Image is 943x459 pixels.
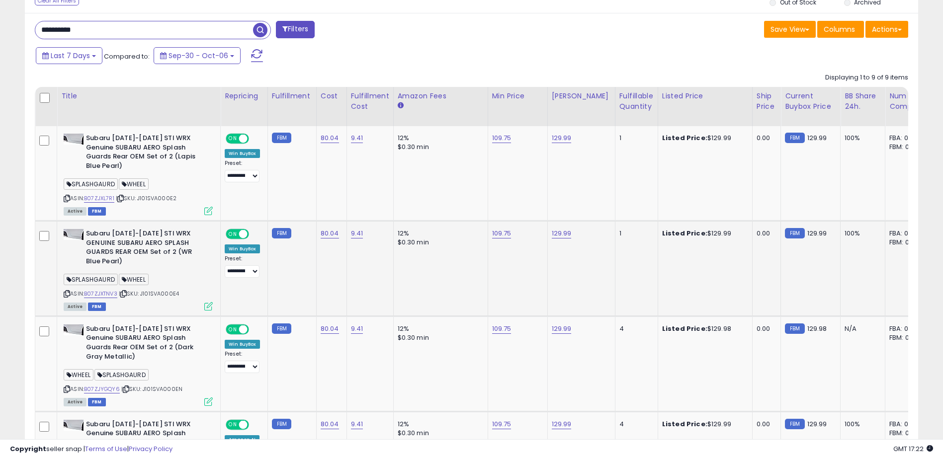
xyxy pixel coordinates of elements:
div: Repricing [225,91,263,101]
span: Sep-30 - Oct-06 [169,51,228,61]
div: Preset: [225,255,260,278]
div: ASIN: [64,134,213,214]
span: | SKU: J101SVA000E4 [119,290,179,298]
div: 100% [845,229,877,238]
b: Subaru [DATE]-[DATE] STI WRX GENUINE SUBARU AERO SPLASH GUARDS REAR OEM Set of 2 (WR Blue Pearl) [86,229,207,268]
div: Win BuyBox [225,340,260,349]
span: WHEEL [119,274,149,285]
a: 109.75 [492,324,512,334]
a: B07ZJXL7R1 [84,194,114,203]
div: $129.98 [662,324,745,333]
span: OFF [248,230,263,238]
span: All listings currently available for purchase on Amazon [64,303,86,311]
small: FBM [785,323,804,334]
img: 31qZm+cLK6L._SL40_.jpg [64,134,84,145]
div: 12% [398,324,480,333]
button: Last 7 Days [36,47,102,64]
div: 0.00 [757,324,773,333]
div: 0.00 [757,134,773,143]
span: WHEEL [64,369,93,381]
div: 1 [619,134,650,143]
div: $129.99 [662,420,745,429]
button: Columns [817,21,864,38]
a: 129.99 [552,324,572,334]
button: Save View [764,21,816,38]
div: FBM: 0 [889,333,922,342]
b: Listed Price: [662,324,707,333]
div: FBA: 0 [889,324,922,333]
span: All listings currently available for purchase on Amazon [64,398,86,406]
div: Min Price [492,91,543,101]
span: 129.98 [807,324,827,333]
b: Listed Price: [662,133,707,143]
div: Current Buybox Price [785,91,836,112]
span: OFF [248,325,263,334]
span: SPLASHGAURD [94,369,149,381]
span: SPLASHGAURD [64,274,118,285]
img: 31qZm+cLK6L._SL40_.jpg [64,229,84,240]
span: FBM [88,303,106,311]
small: FBM [785,133,804,143]
div: 12% [398,420,480,429]
span: SPLASHGAURD [64,178,118,190]
a: 109.75 [492,229,512,238]
a: B07ZJYGQY6 [84,385,120,393]
span: FBM [88,207,106,216]
b: Subaru [DATE]-[DATE] STI WRX Genuine SUBARU AERO Splash Guards Rear OEM Set of 2 (Lapis Blue Pearl) [86,134,207,173]
small: FBM [272,323,291,334]
span: ON [227,325,239,334]
b: Listed Price: [662,229,707,238]
span: 129.99 [807,133,827,143]
a: B07ZJXTNV3 [84,290,117,298]
a: Terms of Use [85,444,127,454]
span: | SKU: J101SVA000E2 [116,194,176,202]
div: ASIN: [64,324,213,405]
div: $0.30 min [398,429,480,438]
button: Sep-30 - Oct-06 [154,47,241,64]
a: 109.75 [492,419,512,429]
span: Compared to: [104,52,150,61]
div: FBM: 0 [889,238,922,247]
a: 80.04 [321,133,339,143]
div: $0.30 min [398,333,480,342]
a: 129.99 [552,229,572,238]
div: Fulfillable Quantity [619,91,654,112]
span: OFF [248,420,263,429]
a: 129.99 [552,419,572,429]
div: BB Share 24h. [845,91,881,112]
div: Preset: [225,351,260,373]
div: $129.99 [662,229,745,238]
span: Columns [824,24,855,34]
div: Ship Price [757,91,776,112]
div: N/A [845,324,877,333]
div: FBM: 0 [889,429,922,438]
small: Amazon Fees. [398,101,404,110]
div: ASIN: [64,229,213,309]
small: FBM [272,419,291,429]
div: FBA: 0 [889,420,922,429]
div: 12% [398,229,480,238]
a: 9.41 [351,419,363,429]
a: Privacy Policy [129,444,172,454]
div: FBA: 0 [889,134,922,143]
a: 9.41 [351,229,363,238]
button: Filters [276,21,315,38]
strong: Copyright [10,444,46,454]
div: $129.99 [662,134,745,143]
div: 12% [398,134,480,143]
div: Win BuyBox [225,149,260,158]
div: Amazon Fees [398,91,484,101]
span: 129.99 [807,419,827,429]
b: Subaru [DATE]-[DATE] STI WRX Genuine SUBARU AERO Splash Guards Rear OEM Set of 2 (Magnetite Gray ... [86,420,207,459]
span: OFF [248,135,263,143]
span: 2025-10-14 17:22 GMT [893,444,933,454]
div: 4 [619,324,650,333]
a: 9.41 [351,133,363,143]
div: Fulfillment Cost [351,91,389,112]
small: FBM [272,228,291,238]
div: 1 [619,229,650,238]
span: FBM [88,398,106,406]
div: Num of Comp. [889,91,926,112]
img: 31qZm+cLK6L._SL40_.jpg [64,324,84,335]
div: 0.00 [757,420,773,429]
